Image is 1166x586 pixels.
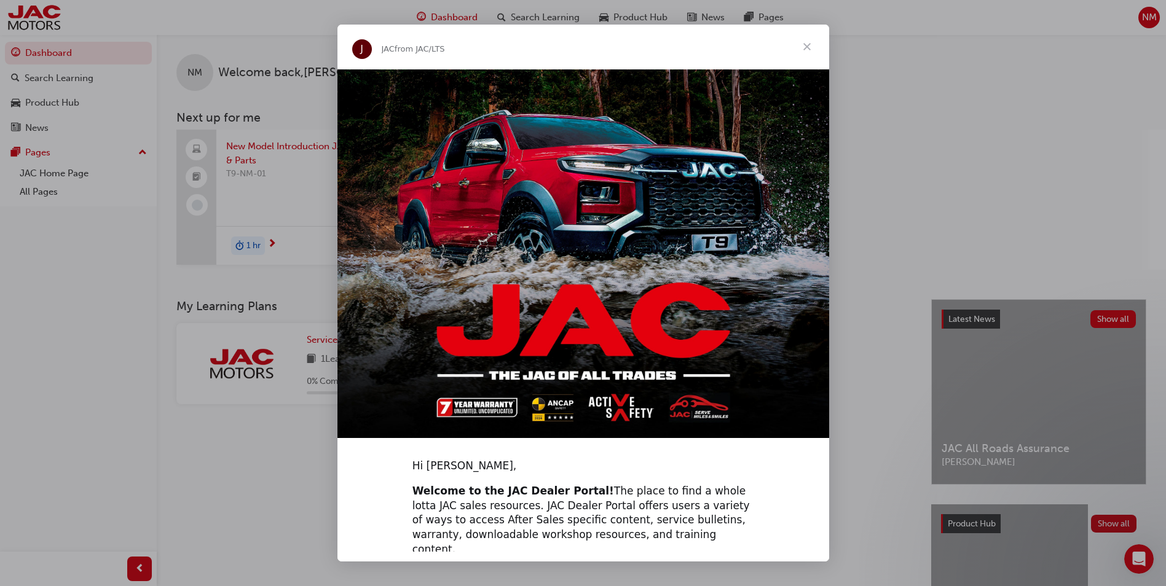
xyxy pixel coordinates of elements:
span: from JAC/LTS [395,44,445,53]
span: JAC [382,44,395,53]
div: Profile image for JAC [352,39,372,59]
span: Close [785,25,829,69]
b: Welcome to the JAC Dealer Portal! [412,485,614,497]
div: The place to find a whole lotta JAC sales resources. JAC Dealer Portal offers users a variety of ... [412,484,754,557]
div: Hi [PERSON_NAME], [412,459,754,474]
